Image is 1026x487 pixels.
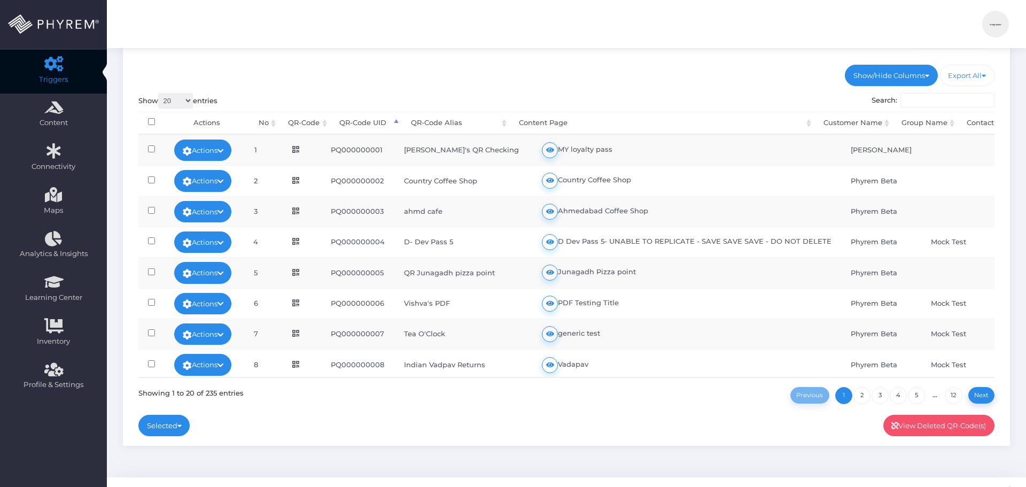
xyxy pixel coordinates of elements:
th: Content Page: activate to sort column ascending [509,112,814,135]
td: generic test [532,319,841,349]
a: Actions [174,323,232,345]
td: PQ000000007 [321,319,394,349]
a: 3 [872,387,889,404]
a: Actions [174,293,232,314]
td: [PERSON_NAME]'s QR Checking [394,135,532,165]
td: PQ000000003 [321,196,394,227]
td: 7 [241,319,270,349]
td: PQ000000005 [321,257,394,288]
td: Country Coffee Shop [532,165,841,196]
span: Triggers [7,74,100,85]
span: … [926,390,944,399]
td: MY loyalty pass [532,135,841,165]
td: Phyrem Beta [841,257,921,288]
span: Maps [7,205,100,216]
a: Actions [174,354,232,375]
a: 5 [908,387,925,404]
td: Mock Test [921,227,1001,257]
th: QR-Code UID: activate to sort column descending [330,112,401,135]
a: Show/Hide Columns [845,65,938,86]
td: Mock Test [921,288,1001,319]
a: Actions [174,170,232,191]
td: Country Coffee Shop [394,165,532,196]
td: Junagadh Pizza point [532,257,841,288]
th: Actions [165,112,249,135]
a: View Deleted QR-Code(s) [883,415,995,436]
td: PQ000000006 [321,288,394,319]
span: Inventory [7,336,100,347]
div: Showing 1 to 20 of 235 entries [138,385,244,398]
a: 12 [945,387,962,404]
td: 3 [241,196,270,227]
a: Actions [174,262,232,283]
input: Search: [900,93,994,108]
td: 5 [241,257,270,288]
th: QR-Code Alias: activate to sort column ascending [401,112,509,135]
td: Phyrem Beta [841,196,921,227]
td: Tea O'Clock [394,319,532,349]
a: 4 [890,387,907,404]
a: Actions [174,231,232,253]
td: Phyrem Beta [841,349,921,380]
a: Actions [174,201,232,222]
th: Customer Name: activate to sort column ascending [814,112,892,135]
td: Indian Vadpav Returns [394,349,532,380]
span: Learning Center [7,292,100,303]
td: Phyrem Beta [841,288,921,319]
span: Content [7,118,100,128]
a: Selected [138,415,190,436]
td: PDF Testing Title [532,288,841,319]
td: Phyrem Beta [841,319,921,349]
td: 4 [241,227,270,257]
td: PQ000000001 [321,135,394,165]
select: Showentries [158,93,193,109]
label: Show entries [138,93,217,109]
a: Actions [174,140,232,161]
td: 2 [241,165,270,196]
span: Connectivity [7,161,100,172]
a: 1 [835,387,852,404]
td: D- Dev Pass 5 [394,227,532,257]
td: QR Junagadh pizza point [394,257,532,288]
th: No: activate to sort column ascending [249,112,278,135]
span: Analytics & Insights [7,249,100,259]
a: Next [968,387,995,404]
td: Mock Test [921,349,1001,380]
a: 2 [853,387,870,404]
td: D Dev Pass 5- UNABLE TO REPLICATE - SAVE SAVE SAVE - DO NOT DELETE [532,227,841,257]
th: Group Name: activate to sort column ascending [892,112,957,135]
td: Vadapav [532,349,841,380]
td: ahmd cafe [394,196,532,227]
td: PQ000000004 [321,227,394,257]
td: PQ000000008 [321,349,394,380]
td: 8 [241,349,270,380]
td: Phyrem Beta [841,227,921,257]
td: Ahmedabad Coffee Shop [532,196,841,227]
label: Search: [872,93,995,108]
span: Profile & Settings [24,380,83,390]
a: Export All [940,65,995,86]
td: Phyrem Beta [841,165,921,196]
td: 1 [241,135,270,165]
td: 6 [241,288,270,319]
th: QR-Code: activate to sort column ascending [278,112,329,135]
td: [PERSON_NAME] [841,135,921,165]
td: PQ000000002 [321,165,394,196]
td: Mock Test [921,319,1001,349]
td: Vishva's PDF [394,288,532,319]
